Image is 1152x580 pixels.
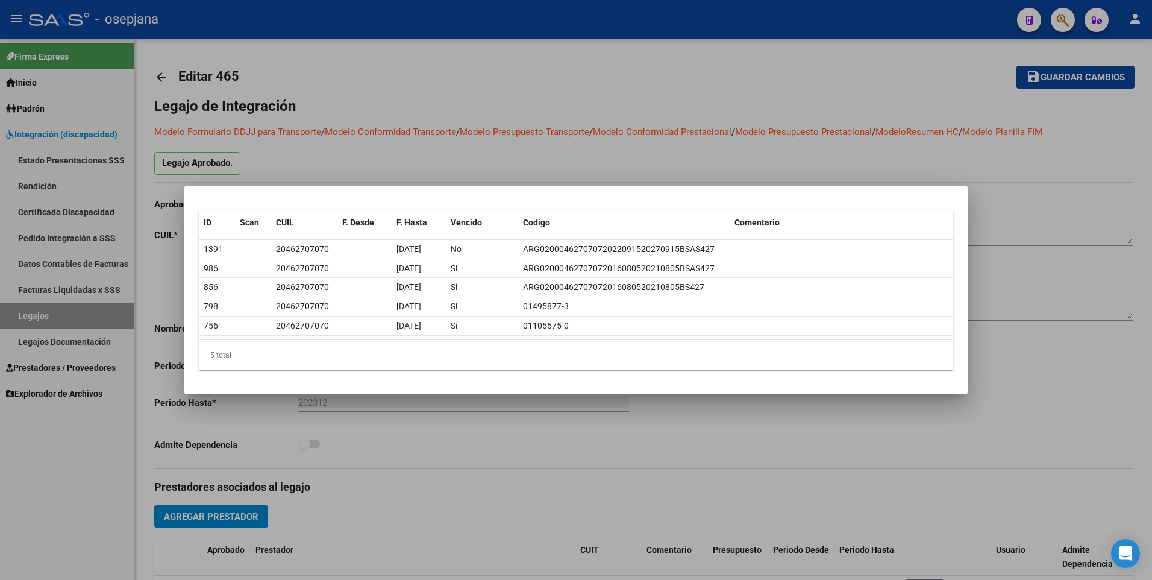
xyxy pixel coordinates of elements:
[451,301,457,311] span: Si
[199,340,953,370] div: 5 total
[392,210,446,236] datatable-header-cell: F. Hasta
[446,210,518,236] datatable-header-cell: Vencido
[276,319,329,333] div: 20462707070
[276,262,329,276] div: 20462707070
[396,263,421,273] span: [DATE]
[396,244,421,254] span: [DATE]
[276,280,329,294] div: 20462707070
[204,244,223,254] span: 1391
[451,282,457,292] span: Si
[523,282,704,292] span: ARG02000462707072016080520210805BS427
[523,301,569,311] span: 01495877-3
[730,210,953,236] datatable-header-cell: Comentario
[204,282,218,292] span: 856
[396,282,421,292] span: [DATE]
[204,218,211,227] span: ID
[451,244,462,254] span: No
[235,210,271,236] datatable-header-cell: Scan
[396,321,421,330] span: [DATE]
[451,218,482,227] span: Vencido
[396,301,421,311] span: [DATE]
[271,210,337,236] datatable-header-cell: CUIL
[451,263,457,273] span: Si
[396,218,427,227] span: F. Hasta
[523,244,715,254] span: ARG02000462707072022091520270915BSAS427
[199,210,235,236] datatable-header-cell: ID
[342,218,374,227] span: F. Desde
[1111,539,1140,568] div: Open Intercom Messenger
[240,218,259,227] span: Scan
[276,242,329,256] div: 20462707070
[518,210,730,236] datatable-header-cell: Codigo
[276,218,294,227] span: CUIL
[337,210,392,236] datatable-header-cell: F. Desde
[734,218,780,227] span: Comentario
[451,321,457,330] span: Si
[523,218,550,227] span: Codigo
[523,321,569,330] span: 01105575-0
[523,263,715,273] span: ARG02000462707072016080520210805BSAS427
[276,300,329,314] div: 20462707070
[204,321,218,330] span: 756
[204,301,218,311] span: 798
[204,263,218,273] span: 986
